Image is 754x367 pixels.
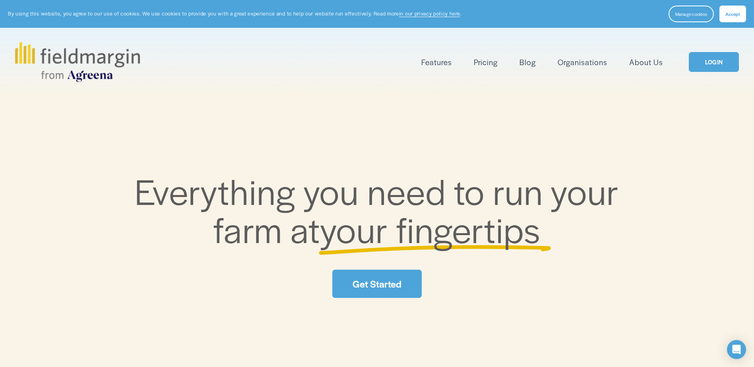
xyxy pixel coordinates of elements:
a: Pricing [474,56,498,69]
div: Open Intercom Messenger [727,340,746,359]
span: your fingertips [320,204,541,253]
a: Get Started [332,270,421,298]
button: Accept [719,6,746,22]
a: in our privacy policy here [399,10,460,17]
a: folder dropdown [421,56,452,69]
span: Accept [725,11,740,17]
button: Manage cookies [669,6,714,22]
p: By using this website, you agree to our use of cookies. We use cookies to provide you with a grea... [8,10,461,17]
img: fieldmargin.com [15,42,140,82]
a: LOGIN [689,52,739,72]
a: Organisations [558,56,607,69]
span: Features [421,56,452,68]
span: Manage cookies [675,11,707,17]
a: Blog [519,56,536,69]
a: About Us [629,56,663,69]
span: Everything you need to run your farm at [135,166,627,253]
